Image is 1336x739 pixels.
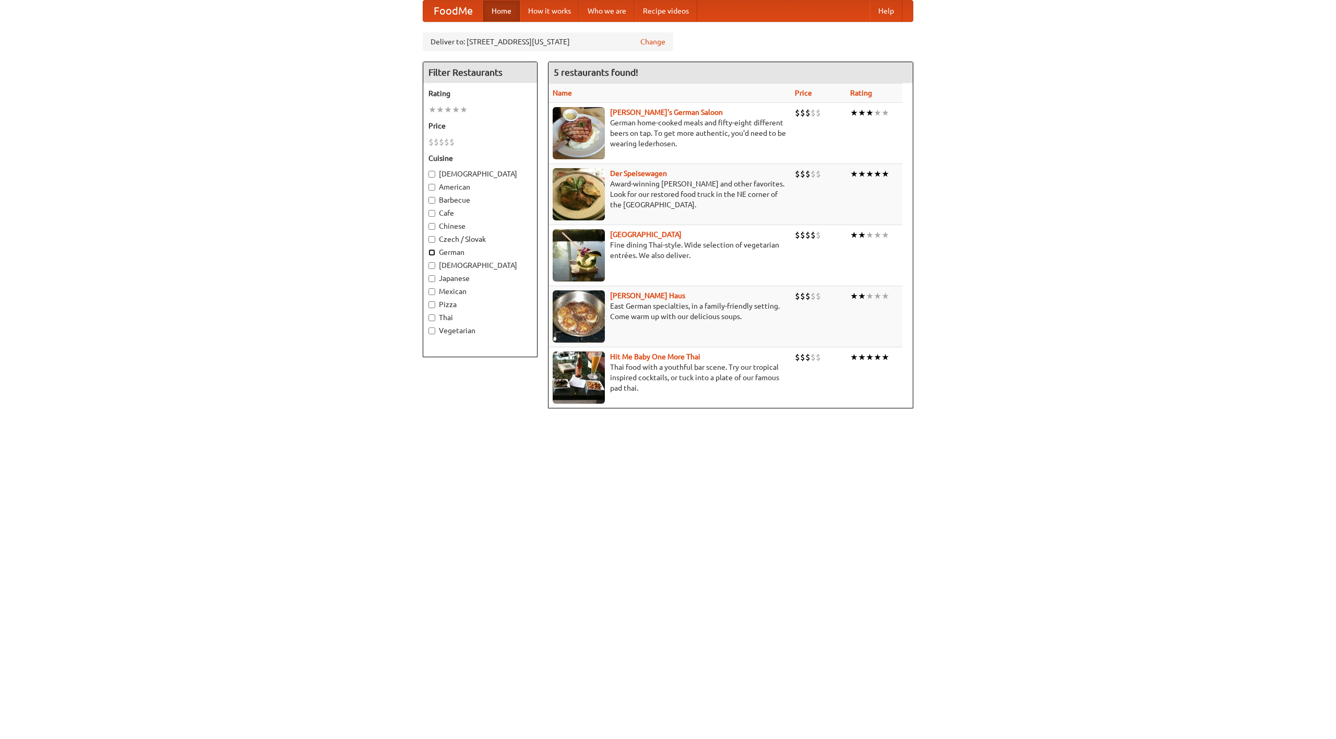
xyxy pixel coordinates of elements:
a: Home [483,1,520,21]
label: Czech / Slovak [428,234,532,244]
li: ★ [428,104,436,115]
li: $ [816,107,821,119]
li: $ [428,136,434,148]
img: esthers.jpg [553,107,605,159]
li: ★ [850,107,858,119]
li: ★ [881,107,889,119]
label: Mexican [428,286,532,297]
li: ★ [874,168,881,180]
li: ★ [452,104,460,115]
input: Vegetarian [428,327,435,334]
input: Thai [428,314,435,321]
label: Vegetarian [428,325,532,336]
li: ★ [858,351,866,363]
a: Help [870,1,902,21]
li: ★ [866,168,874,180]
li: ★ [858,229,866,241]
img: satay.jpg [553,229,605,281]
li: ★ [881,290,889,302]
a: [GEOGRAPHIC_DATA] [610,230,682,239]
input: Chinese [428,223,435,230]
li: $ [444,136,449,148]
li: ★ [858,168,866,180]
li: ★ [874,351,881,363]
li: $ [810,290,816,302]
input: American [428,184,435,191]
a: Who we are [579,1,635,21]
li: ★ [866,351,874,363]
p: German home-cooked meals and fifty-eight different beers on tap. To get more authentic, you'd nee... [553,118,786,149]
li: ★ [850,290,858,302]
li: $ [800,351,805,363]
label: Pizza [428,299,532,310]
li: $ [810,168,816,180]
label: German [428,247,532,257]
li: ★ [874,107,881,119]
li: $ [805,290,810,302]
li: ★ [858,290,866,302]
a: Price [795,89,812,97]
input: [DEMOGRAPHIC_DATA] [428,262,435,269]
li: $ [439,136,444,148]
ng-pluralize: 5 restaurants found! [554,67,638,77]
h5: Rating [428,88,532,99]
li: ★ [874,229,881,241]
label: [DEMOGRAPHIC_DATA] [428,260,532,271]
li: $ [800,168,805,180]
input: [DEMOGRAPHIC_DATA] [428,171,435,178]
li: $ [816,168,821,180]
li: $ [805,168,810,180]
input: Japanese [428,275,435,282]
img: speisewagen.jpg [553,168,605,220]
li: $ [810,351,816,363]
a: [PERSON_NAME]'s German Saloon [610,108,723,116]
b: Der Speisewagen [610,169,667,178]
li: $ [795,229,800,241]
img: kohlhaus.jpg [553,290,605,343]
label: American [428,182,532,192]
img: babythai.jpg [553,351,605,404]
li: $ [800,107,805,119]
a: Recipe videos [635,1,697,21]
label: Chinese [428,221,532,231]
li: ★ [858,107,866,119]
li: $ [795,168,800,180]
label: Cafe [428,208,532,218]
li: $ [816,229,821,241]
li: $ [810,229,816,241]
p: Thai food with a youthful bar scene. Try our tropical inspired cocktails, or tuck into a plate of... [553,362,786,393]
p: Fine dining Thai-style. Wide selection of vegetarian entrées. We also deliver. [553,240,786,261]
p: Award-winning [PERSON_NAME] and other favorites. Look for our restored food truck in the NE corne... [553,179,786,210]
p: East German specialties, in a family-friendly setting. Come warm up with our delicious soups. [553,301,786,322]
li: $ [810,107,816,119]
input: Cafe [428,210,435,217]
input: Pizza [428,301,435,308]
label: Barbecue [428,195,532,205]
a: How it works [520,1,579,21]
li: $ [795,107,800,119]
li: $ [805,351,810,363]
div: Deliver to: [STREET_ADDRESS][US_STATE] [423,32,673,51]
a: [PERSON_NAME] Haus [610,291,685,300]
li: ★ [850,168,858,180]
li: ★ [850,229,858,241]
li: $ [449,136,455,148]
li: ★ [866,107,874,119]
input: Czech / Slovak [428,236,435,243]
li: $ [800,229,805,241]
label: Thai [428,312,532,323]
li: ★ [881,229,889,241]
li: ★ [460,104,468,115]
a: Change [640,37,665,47]
a: Rating [850,89,872,97]
input: German [428,249,435,256]
li: $ [805,229,810,241]
li: $ [800,290,805,302]
label: Japanese [428,273,532,284]
label: [DEMOGRAPHIC_DATA] [428,169,532,179]
a: Hit Me Baby One More Thai [610,353,700,361]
